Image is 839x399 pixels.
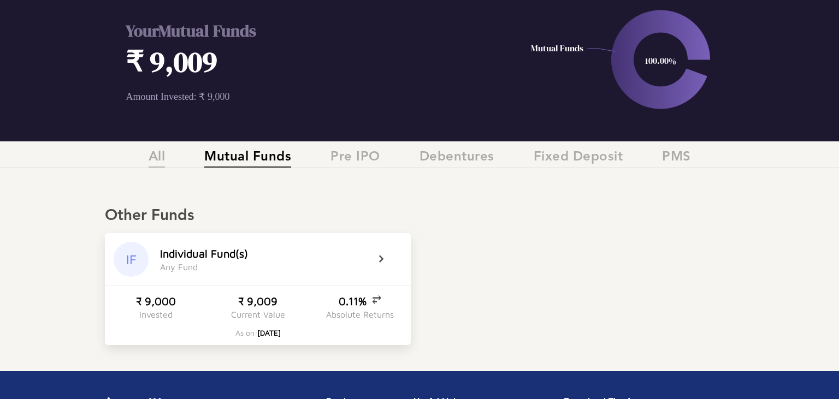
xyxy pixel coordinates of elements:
text: Mutual Funds [531,42,583,54]
div: ₹ 9,000 [136,295,176,307]
div: As on: [235,328,281,337]
span: All [149,150,166,168]
div: Absolute Returns [326,309,394,319]
p: Amount Invested: ₹ 9,000 [126,91,482,103]
span: PMS [662,150,691,168]
div: IF [114,242,149,277]
h1: ₹ 9,009 [126,42,482,81]
div: ₹ 9,009 [238,295,277,307]
div: 0.11% [339,295,381,307]
div: I n d i v i d u a l F u n d ( s ) [160,247,248,260]
span: Pre IPO [330,150,380,168]
span: Debentures [419,150,494,168]
span: Fixed Deposit [534,150,623,168]
text: 100.00% [645,55,676,67]
h2: Your Mutual Funds [126,20,482,42]
div: A n y F u n d [160,262,198,272]
span: Mutual Funds [204,150,291,168]
div: Other Funds [105,207,734,225]
div: Current Value [231,309,285,319]
span: [DATE] [257,328,281,337]
div: Invested [139,309,173,319]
